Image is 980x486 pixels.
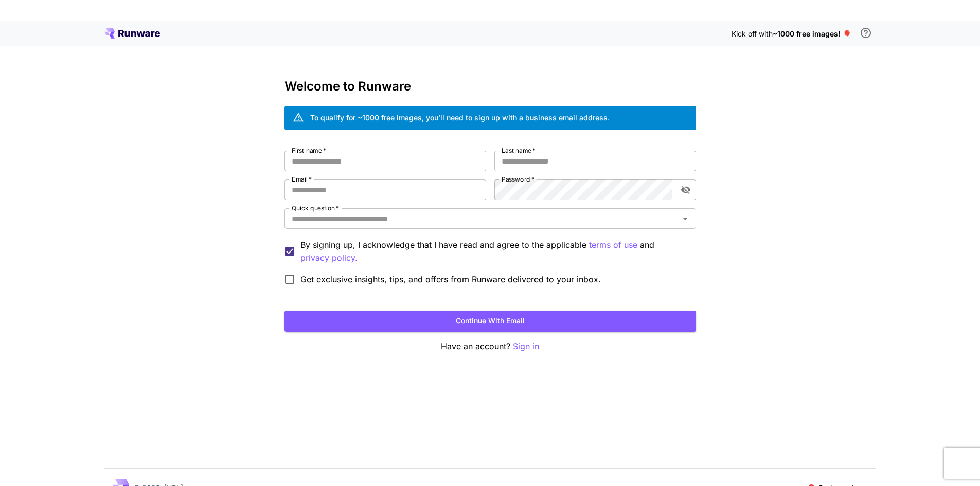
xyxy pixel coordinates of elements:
[773,29,851,38] span: ~1000 free images! 🎈
[856,23,876,43] button: In order to qualify for free credit, you need to sign up with a business email address and click ...
[678,211,692,226] button: Open
[292,175,312,184] label: Email
[732,29,773,38] span: Kick off with
[589,239,637,251] p: terms of use
[292,146,326,155] label: First name
[284,311,696,332] button: Continue with email
[300,251,358,264] button: By signing up, I acknowledge that I have read and agree to the applicable terms of use and
[513,340,539,353] button: Sign in
[502,146,536,155] label: Last name
[300,239,688,264] p: By signing up, I acknowledge that I have read and agree to the applicable and
[676,181,695,199] button: toggle password visibility
[284,79,696,94] h3: Welcome to Runware
[300,251,358,264] p: privacy policy.
[300,273,601,285] span: Get exclusive insights, tips, and offers from Runware delivered to your inbox.
[292,204,339,212] label: Quick question
[589,239,637,251] button: By signing up, I acknowledge that I have read and agree to the applicable and privacy policy.
[284,340,696,353] p: Have an account?
[310,112,610,123] div: To qualify for ~1000 free images, you’ll need to sign up with a business email address.
[502,175,534,184] label: Password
